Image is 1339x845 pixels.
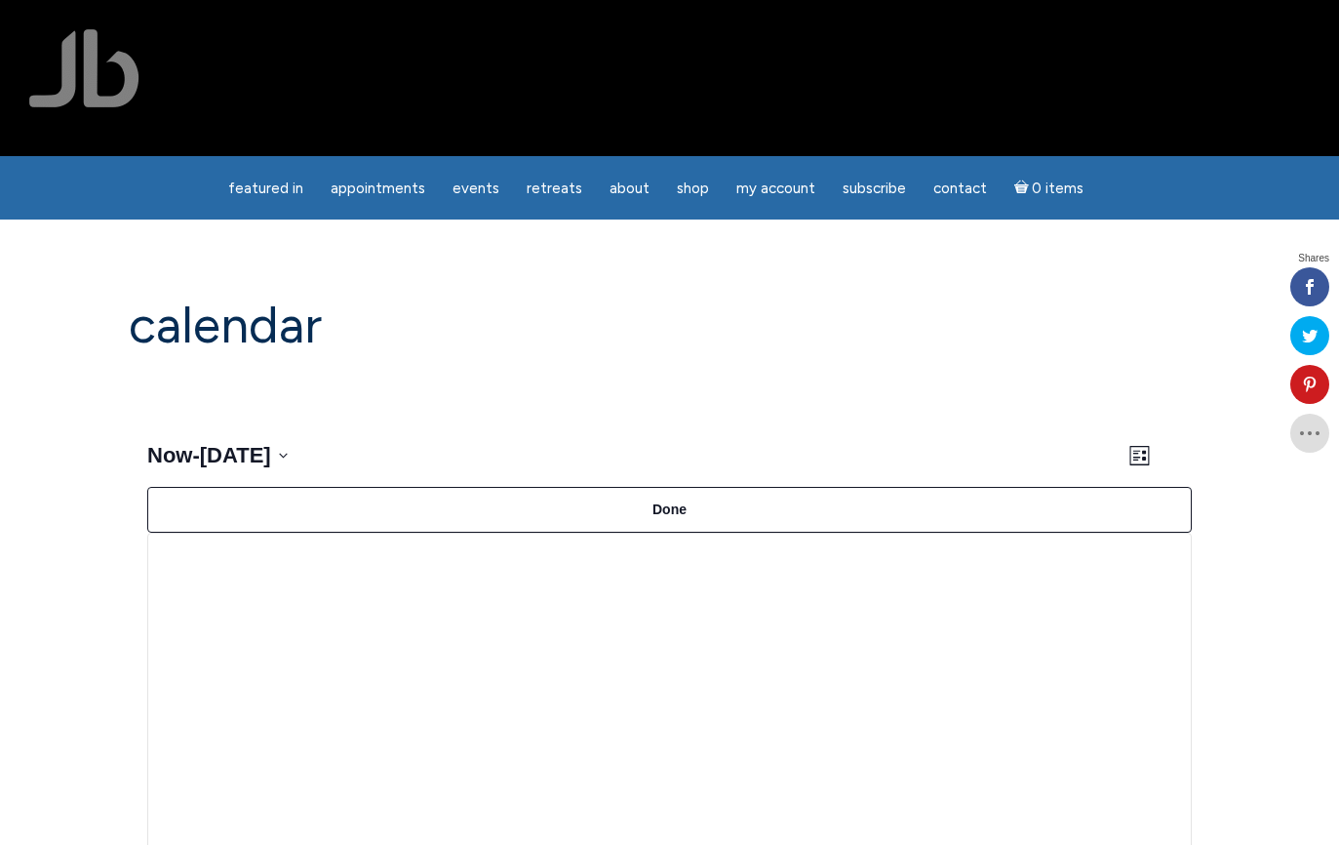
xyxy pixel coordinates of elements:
a: featured in [217,170,315,208]
a: About [598,170,661,208]
span: Now [147,443,192,467]
a: Contact [922,170,999,208]
span: Appointments [331,180,425,197]
span: My Account [736,180,815,197]
a: Subscribe [831,170,918,208]
i: Cart [1014,180,1033,197]
h1: Calendar [129,298,1211,353]
span: - [192,439,199,471]
a: Appointments [319,170,437,208]
a: Cart0 items [1003,168,1096,208]
span: Shares [1298,254,1329,263]
span: Events [453,180,499,197]
span: Shop [677,180,709,197]
a: Events [441,170,511,208]
img: Jamie Butler. The Everyday Medium [29,29,139,107]
span: [DATE] [200,443,271,467]
a: My Account [725,170,827,208]
a: Retreats [515,170,594,208]
span: About [610,180,650,197]
button: Now - [DATE] [147,439,288,471]
span: Contact [933,180,987,197]
span: featured in [228,180,303,197]
a: Shop [665,170,721,208]
span: Subscribe [843,180,906,197]
span: 0 items [1032,181,1083,196]
button: Done [147,487,1192,533]
span: Retreats [527,180,582,197]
